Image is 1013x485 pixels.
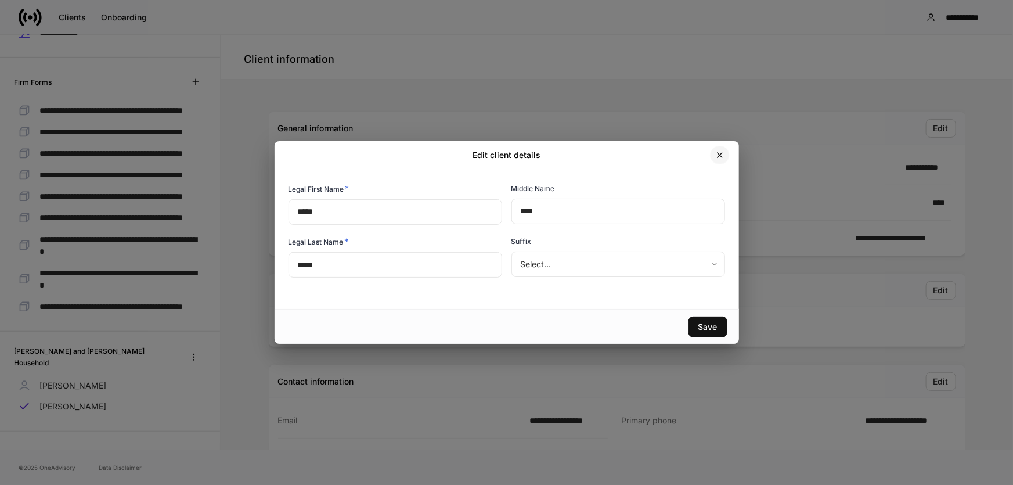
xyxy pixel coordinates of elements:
[473,149,540,161] h2: Edit client details
[698,323,718,331] div: Save
[511,236,532,247] h6: Suffix
[688,317,727,337] button: Save
[511,252,724,277] div: Select...
[511,183,555,194] h6: Middle Name
[289,183,349,195] h6: Legal First Name
[289,236,349,247] h6: Legal Last Name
